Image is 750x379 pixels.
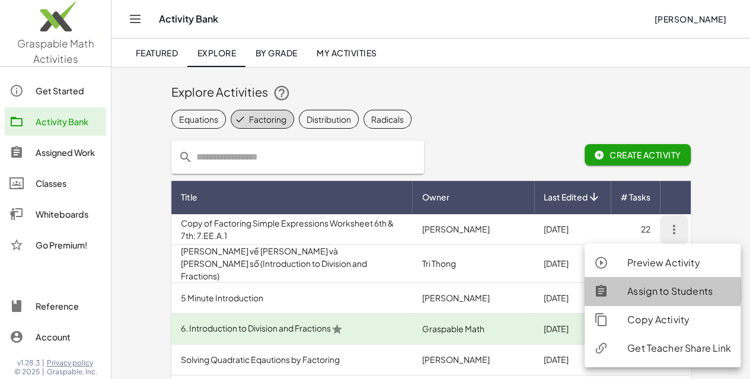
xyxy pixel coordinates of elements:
[5,138,106,167] a: Assigned Work
[171,84,691,103] div: Explore Activities
[5,200,106,228] a: Whiteboards
[412,245,534,283] td: Tri Thong
[135,47,178,58] span: Featured
[371,113,404,125] div: Radicals
[178,150,193,164] i: prepended action
[5,77,106,105] a: Get Started
[171,245,413,283] td: [PERSON_NAME] về [PERSON_NAME] và [PERSON_NAME] số (Introduction to Division and Fractions)
[644,8,736,30] button: [PERSON_NAME]
[36,299,101,313] div: Reference
[36,114,101,129] div: Activity Bank
[179,113,218,125] div: Equations
[17,37,94,65] span: Graspable Math Activities
[534,345,611,375] td: [DATE]
[534,214,611,245] td: [DATE]
[171,283,413,314] td: 5 Minute Introduction
[255,47,297,58] span: By Grade
[534,314,611,345] td: [DATE]
[181,191,197,203] span: Title
[42,358,44,368] span: |
[412,214,534,245] td: [PERSON_NAME]
[5,107,106,136] a: Activity Bank
[14,367,40,377] span: © 2025
[621,191,650,203] span: # Tasks
[317,47,377,58] span: My Activities
[171,345,413,375] td: Solving Quadratic Eqautions by Factoring
[249,113,286,125] div: Factoring
[42,367,44,377] span: |
[171,314,413,345] td: 6. Introduction to Division and Fractions
[126,9,145,28] button: Toggle navigation
[585,249,741,277] a: Preview Activity
[36,84,101,98] div: Get Started
[17,358,40,368] span: v1.28.3
[627,284,731,298] div: Assign to Students
[611,214,660,245] td: 22
[534,245,611,283] td: [DATE]
[36,207,101,221] div: Whiteboards
[307,113,351,125] div: Distribution
[422,191,449,203] span: Owner
[5,323,106,351] a: Account
[627,313,731,327] div: Copy Activity
[36,330,101,344] div: Account
[627,341,731,355] div: Get Teacher Share Link
[5,292,106,320] a: Reference
[654,14,726,24] span: [PERSON_NAME]
[412,345,534,375] td: [PERSON_NAME]
[36,145,101,160] div: Assigned Work
[5,169,106,198] a: Classes
[171,214,413,245] td: Copy of Factoring Simple Expressions Worksheet 6th & 7th; 7.EE.A.1
[412,314,534,345] td: Graspable Math
[47,367,97,377] span: Graspable, Inc.
[197,47,236,58] span: Explore
[534,283,611,314] td: [DATE]
[594,149,681,160] span: Create Activity
[36,176,101,190] div: Classes
[47,358,97,368] a: Privacy policy
[412,283,534,314] td: [PERSON_NAME]
[36,238,101,252] div: Go Premium!
[627,256,731,270] div: Preview Activity
[585,144,691,165] button: Create Activity
[544,191,588,203] span: Last Edited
